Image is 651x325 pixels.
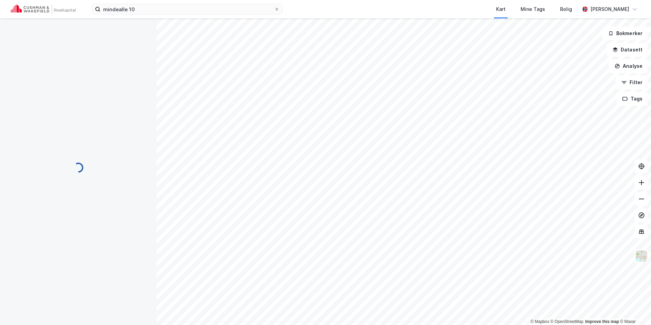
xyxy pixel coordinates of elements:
[635,250,648,263] img: Z
[585,319,619,324] a: Improve this map
[617,292,651,325] div: Kontrollprogram for chat
[530,319,549,324] a: Mapbox
[616,76,648,89] button: Filter
[607,43,648,57] button: Datasett
[100,4,274,14] input: Søk på adresse, matrikkel, gårdeiere, leietakere eller personer
[496,5,506,13] div: Kart
[73,162,84,173] img: spinner.a6d8c91a73a9ac5275cf975e30b51cfb.svg
[11,4,76,14] img: cushman-wakefield-realkapital-logo.202ea83816669bd177139c58696a8fa1.svg
[521,5,545,13] div: Mine Tags
[551,319,584,324] a: OpenStreetMap
[590,5,629,13] div: [PERSON_NAME]
[602,27,648,40] button: Bokmerker
[609,59,648,73] button: Analyse
[560,5,572,13] div: Bolig
[617,92,648,106] button: Tags
[617,292,651,325] iframe: Chat Widget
